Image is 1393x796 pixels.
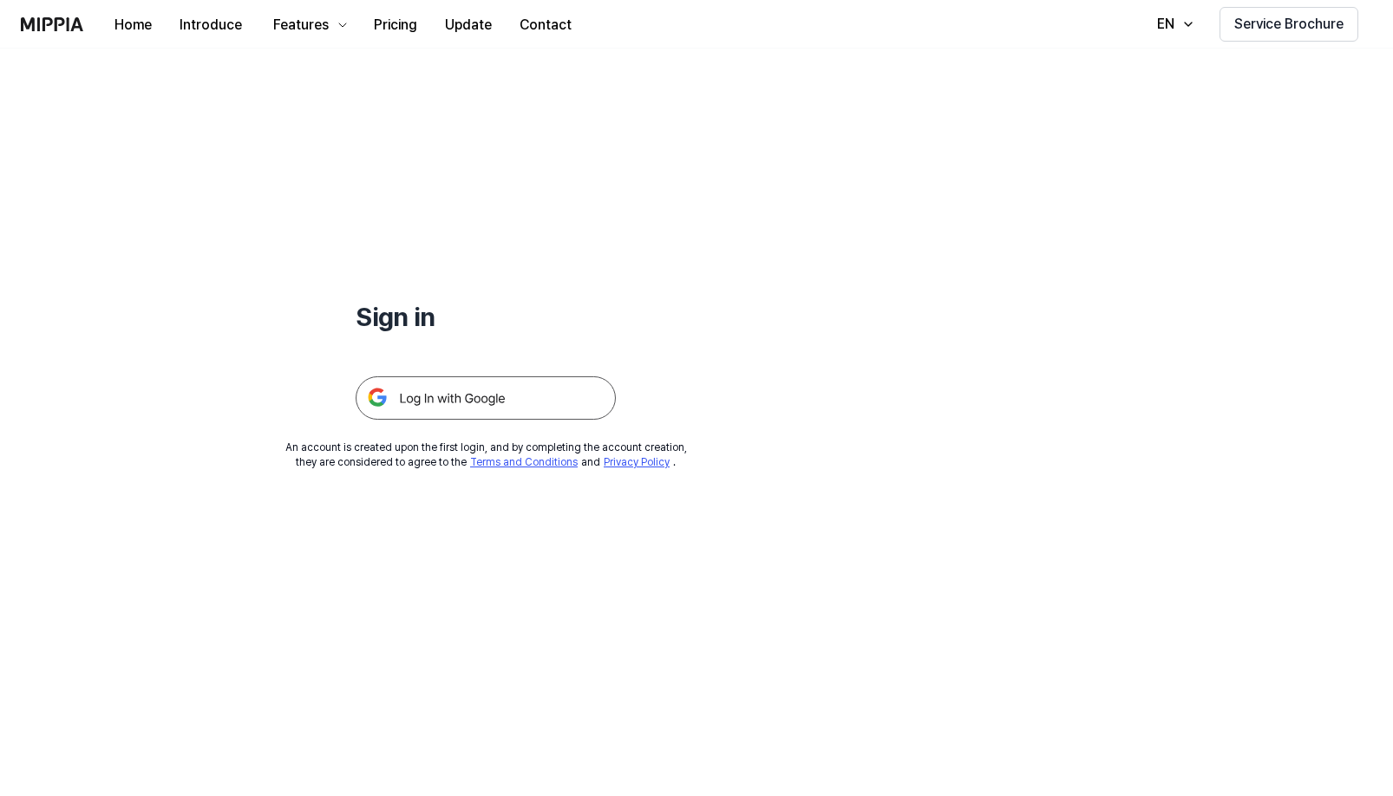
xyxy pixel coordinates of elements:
a: Terms and Conditions [470,456,578,468]
button: Contact [506,8,585,42]
div: EN [1154,14,1178,35]
button: Service Brochure [1220,7,1358,42]
img: 구글 로그인 버튼 [356,376,616,420]
button: Update [431,8,506,42]
button: Features [256,8,360,42]
a: Privacy Policy [604,456,670,468]
button: Introduce [166,8,256,42]
a: Update [431,1,506,49]
div: An account is created upon the first login, and by completing the account creation, they are cons... [285,440,687,470]
div: Features [270,15,332,36]
button: EN [1140,7,1206,42]
h1: Sign in [356,298,616,335]
button: Pricing [360,8,431,42]
img: logo [21,17,83,31]
button: Home [101,8,166,42]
